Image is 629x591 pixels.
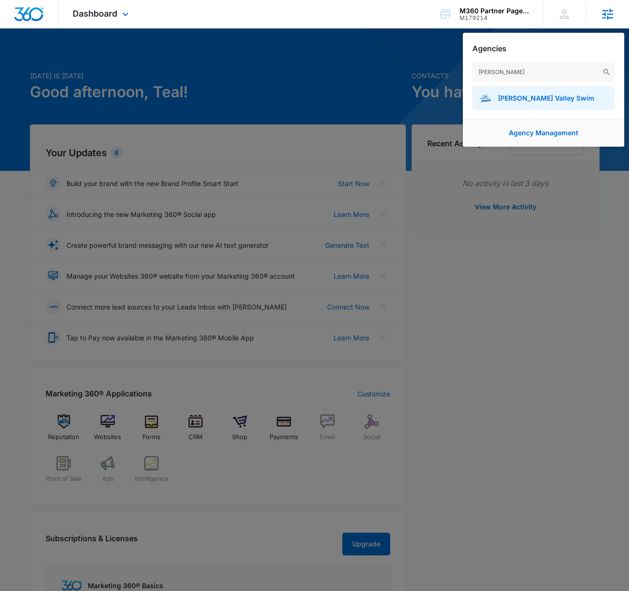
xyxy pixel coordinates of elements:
h2: Agencies [472,44,507,53]
span: Dashboard [73,9,117,19]
input: Search Agencies [472,63,615,82]
a: Agency Management [509,129,578,137]
a: [PERSON_NAME] Valley Swim [472,86,615,110]
div: account name [460,7,529,15]
span: [PERSON_NAME] Valley Swim [498,94,594,102]
div: account id [460,15,529,21]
